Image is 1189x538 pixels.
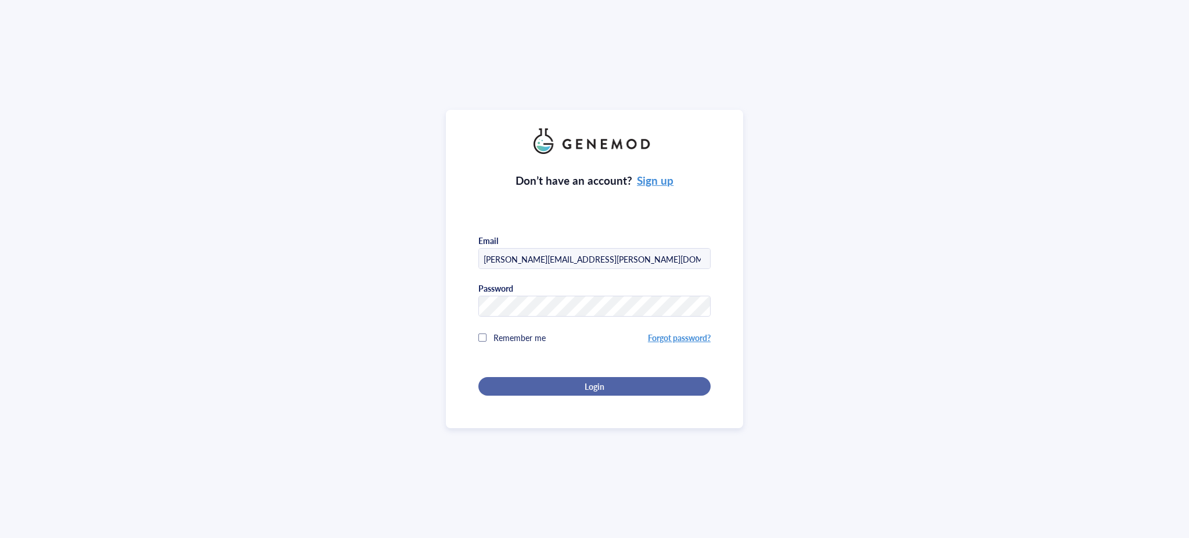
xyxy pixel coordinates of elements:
a: Forgot password? [648,332,711,343]
div: Don’t have an account? [516,173,674,189]
div: Password [478,283,513,293]
img: genemod_logo_light-BcqUzbGq.png [534,128,655,154]
button: Login [478,377,711,396]
a: Sign up [637,173,673,188]
span: Remember me [493,332,546,343]
div: Email [478,235,498,246]
span: Login [585,381,604,392]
